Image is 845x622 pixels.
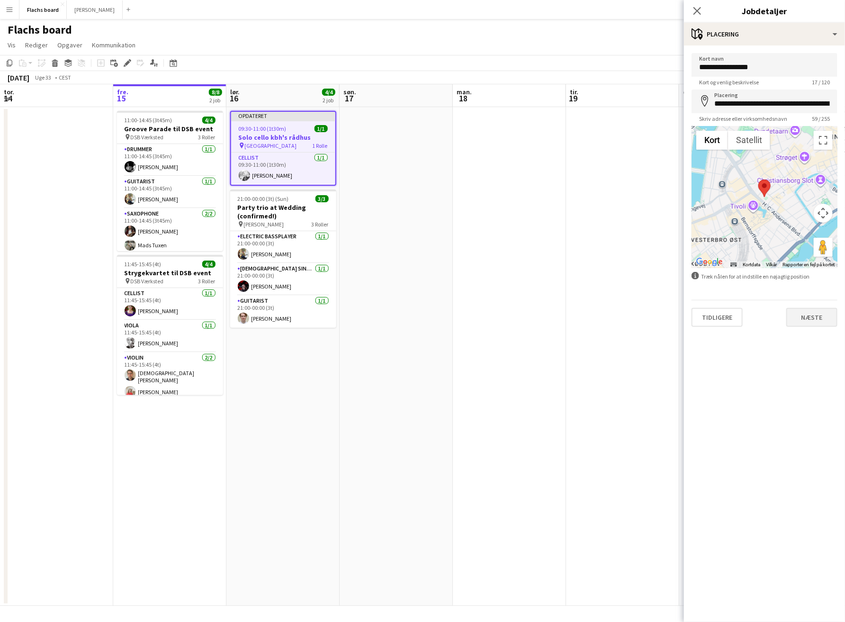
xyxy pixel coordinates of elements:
[245,142,297,149] span: [GEOGRAPHIC_DATA]
[692,115,795,122] span: Skriv adresse eller virksomhedsnavn
[743,261,760,268] button: Kortdata
[682,93,696,104] span: 20
[804,79,837,86] span: 17 / 120
[202,261,216,268] span: 4/4
[198,278,216,285] span: 3 Roller
[694,256,725,268] a: Åbn dette området i Google Maps (åbner i et nyt vindue)
[67,0,123,19] button: [PERSON_NAME]
[88,39,139,51] a: Kommunikation
[782,262,835,267] a: Rapporter en fejl på kortet
[230,203,336,220] h3: Party trio at Wedding (confirmed!)
[117,176,223,208] app-card-role: Guitarist1/111:00-14:45 (3t45m)[PERSON_NAME]
[238,195,289,202] span: 21:00-00:00 (3t) (Sun)
[692,308,743,327] button: Tidligere
[696,131,728,150] button: Vis vejkort
[570,88,578,96] span: tir.
[8,23,72,37] h1: Flachs board
[315,125,328,132] span: 1/1
[59,74,71,81] div: CEST
[568,93,578,104] span: 19
[694,256,725,268] img: Google
[315,195,329,202] span: 3/3
[684,5,845,17] h3: Jobdetaljer
[814,131,833,150] button: Slå fuld skærm til/fra
[814,238,833,257] button: Træk Pegman hen på kortet for at åbne Street View
[31,74,55,81] span: Uge 33
[57,41,82,49] span: Opgaver
[117,125,223,133] h3: Groove Parade til DSB event
[786,308,837,327] button: Næste
[230,296,336,328] app-card-role: Guitarist1/121:00-00:00 (3t)[PERSON_NAME]
[117,144,223,176] app-card-role: Drummer1/111:00-14:45 (3t45m)[PERSON_NAME]
[244,221,284,228] span: [PERSON_NAME]
[230,263,336,296] app-card-role: [DEMOGRAPHIC_DATA] Singer1/121:00-00:00 (3t)[PERSON_NAME]
[457,88,472,96] span: man.
[2,93,14,104] span: 14
[684,23,845,45] div: Placering
[231,153,335,185] app-card-role: Cellist1/109:30-11:00 (1t30m)[PERSON_NAME]
[117,288,223,320] app-card-role: Cellist1/111:45-15:45 (4t)[PERSON_NAME]
[202,117,216,124] span: 4/4
[342,93,356,104] span: 17
[54,39,86,51] a: Opgaver
[766,262,777,267] a: Vilkår
[728,131,770,150] button: Vis satellitbilleder
[343,88,356,96] span: søn.
[198,134,216,141] span: 3 Roller
[231,112,335,119] div: Opdateret
[814,204,833,223] button: Styringselement til kortkamera
[117,320,223,352] app-card-role: Viola1/111:45-15:45 (4t)[PERSON_NAME]
[25,41,48,49] span: Rediger
[8,73,29,82] div: [DATE]
[455,93,472,104] span: 18
[230,111,336,186] app-job-card: Opdateret09:30-11:00 (1t30m)1/1Solo cello kbh's rådhus [GEOGRAPHIC_DATA]1 RolleCellist1/109:30-11...
[117,111,223,251] app-job-card: 11:00-14:45 (3t45m)4/4Groove Parade til DSB event DSB Værksted3 RollerDrummer1/111:00-14:45 (3t45...
[117,255,223,395] app-job-card: 11:45-15:45 (4t)4/4Strygekvartet til DSB event DSB Værksted3 RollerCellist1/111:45-15:45 (4t)[PER...
[231,133,335,142] h3: Solo cello kbh's rådhus
[692,272,837,281] div: Træk nålen for at indstille en nøjagtig position
[117,352,223,401] app-card-role: Violin2/211:45-15:45 (4t)[DEMOGRAPHIC_DATA][PERSON_NAME][PERSON_NAME]
[4,88,14,96] span: tor.
[4,39,19,51] a: Vis
[92,41,135,49] span: Kommunikation
[117,88,128,96] span: fre.
[116,93,128,104] span: 15
[125,117,172,124] span: 11:00-14:45 (3t45m)
[8,41,16,49] span: Vis
[230,88,240,96] span: lør.
[131,278,164,285] span: DSB Værksted
[230,231,336,263] app-card-role: Electric Bassplayer1/121:00-00:00 (3t)[PERSON_NAME]
[117,269,223,277] h3: Strygekvartet til DSB event
[730,261,737,268] button: Tastaturgenveje
[313,142,328,149] span: 1 Rolle
[19,0,67,19] button: Flachs board
[804,115,837,122] span: 59 / 255
[322,89,335,96] span: 4/4
[117,208,223,254] app-card-role: Saxophone2/211:00-14:45 (3t45m)[PERSON_NAME]Mads Tuxen
[229,93,240,104] span: 16
[312,221,329,228] span: 3 Roller
[683,88,696,96] span: ons.
[209,97,222,104] div: 2 job
[21,39,52,51] a: Rediger
[692,79,766,86] span: Kort og venlig beskrivelse
[323,97,335,104] div: 2 job
[209,89,222,96] span: 8/8
[131,134,164,141] span: DSB Værksted
[230,189,336,328] app-job-card: 21:00-00:00 (3t) (Sun)3/3Party trio at Wedding (confirmed!) [PERSON_NAME]3 RollerElectric Basspla...
[239,125,287,132] span: 09:30-11:00 (1t30m)
[125,261,162,268] span: 11:45-15:45 (4t)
